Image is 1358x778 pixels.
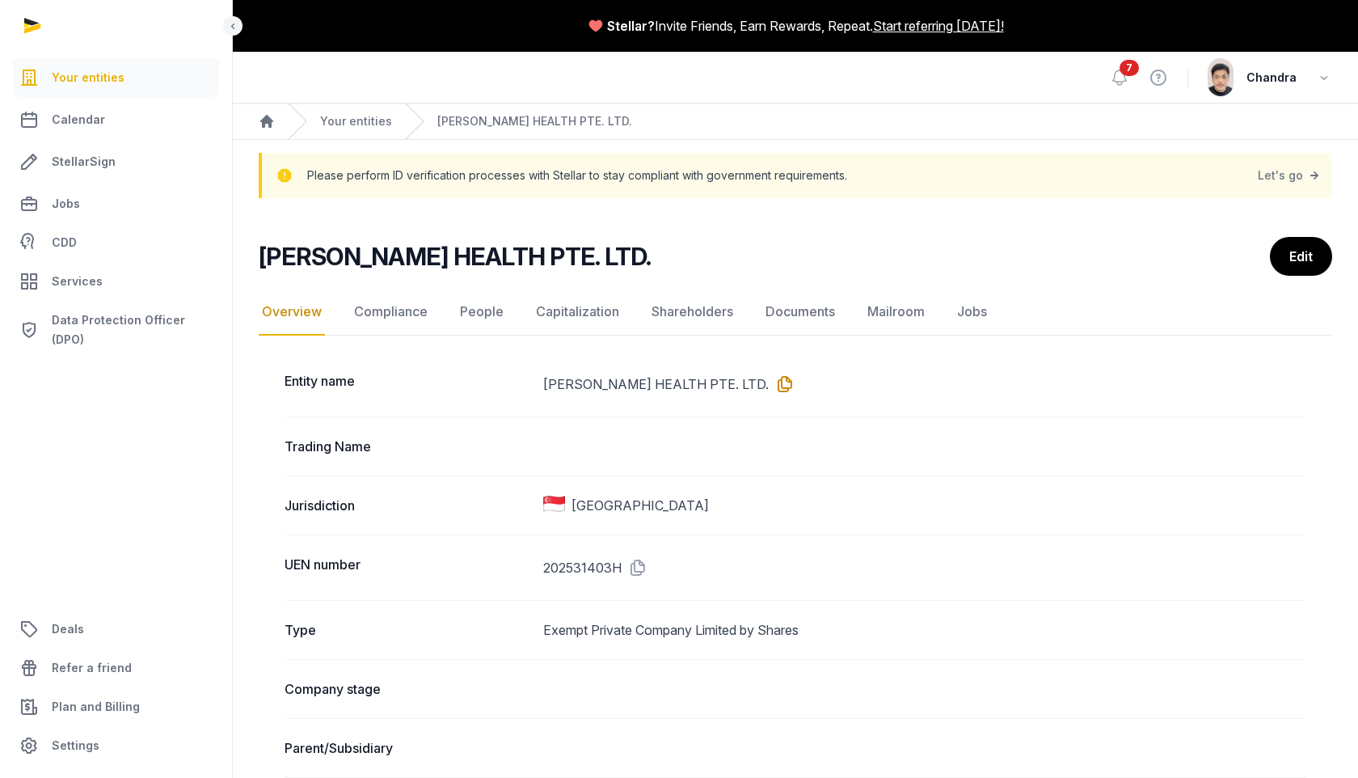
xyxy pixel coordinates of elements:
[13,262,219,301] a: Services
[52,233,77,252] span: CDD
[571,496,709,515] span: [GEOGRAPHIC_DATA]
[648,289,736,336] a: Shareholders
[762,289,838,336] a: Documents
[543,620,1306,640] dd: Exempt Private Company Limited by Shares
[1120,60,1139,76] span: 7
[307,164,847,187] p: Please perform ID verification processes with Stellar to stay compliant with government requireme...
[13,726,219,765] a: Settings
[259,289,1332,336] nav: Tabs
[864,289,928,336] a: Mailroom
[285,496,530,515] dt: Jurisdiction
[1067,590,1358,778] iframe: Chat Widget
[13,687,219,726] a: Plan and Billing
[13,610,219,649] a: Deals
[320,113,392,129] a: Your entities
[351,289,431,336] a: Compliance
[52,272,103,291] span: Services
[457,289,507,336] a: People
[873,16,1004,36] a: Start referring [DATE]!
[52,311,213,349] span: Data Protection Officer (DPO)
[13,304,219,356] a: Data Protection Officer (DPO)
[52,658,132,678] span: Refer a friend
[607,16,655,36] span: Stellar?
[13,184,219,223] a: Jobs
[533,289,622,336] a: Capitalization
[52,110,105,129] span: Calendar
[1270,237,1332,276] a: Edit
[52,736,99,755] span: Settings
[1208,58,1234,97] img: avatar
[285,679,530,699] dt: Company stage
[13,58,219,97] a: Your entities
[52,152,116,171] span: StellarSign
[285,620,530,640] dt: Type
[285,555,530,581] dt: UEN number
[437,113,632,129] a: [PERSON_NAME] HEALTH PTE. LTD.
[52,194,80,214] span: Jobs
[13,142,219,181] a: StellarSign
[52,619,84,639] span: Deals
[13,100,219,139] a: Calendar
[954,289,990,336] a: Jobs
[543,555,1306,581] dd: 202531403H
[543,371,1306,397] dd: [PERSON_NAME] HEALTH PTE. LTD.
[285,437,530,456] dt: Trading Name
[285,738,530,758] dt: Parent/Subsidiary
[259,242,652,271] h2: [PERSON_NAME] HEALTH PTE. LTD.
[52,697,140,717] span: Plan and Billing
[13,226,219,259] a: CDD
[285,371,530,397] dt: Entity name
[259,289,325,336] a: Overview
[1258,164,1322,187] a: Let's go
[13,649,219,687] a: Refer a friend
[233,104,1358,140] nav: Breadcrumb
[1246,68,1297,87] span: Chandra
[52,68,124,87] span: Your entities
